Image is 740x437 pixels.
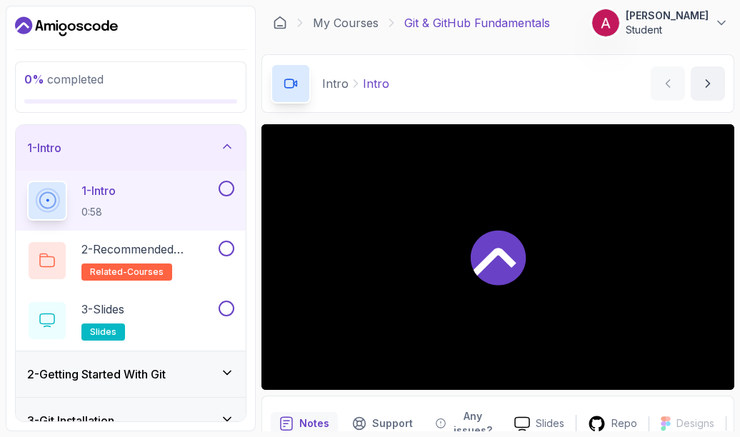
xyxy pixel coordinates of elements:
p: 0:58 [81,205,116,219]
button: previous content [651,66,685,101]
p: Repo [611,416,637,431]
p: [PERSON_NAME] [626,9,709,23]
button: 1-Intro0:58 [27,181,234,221]
h3: 1 - Intro [27,139,61,156]
h3: 3 - Git Installation [27,412,114,429]
span: slides [90,326,116,338]
p: Intro [363,75,389,92]
span: 0 % [24,72,44,86]
p: Student [626,23,709,37]
button: 2-Getting Started With Git [16,351,246,397]
p: Notes [299,416,329,431]
p: Support [372,416,413,431]
a: Dashboard [15,15,118,38]
button: 1-Intro [16,125,246,171]
span: related-courses [90,266,164,278]
p: 1 - Intro [81,182,116,199]
p: Git & GitHub Fundamentals [404,14,550,31]
p: 3 - Slides [81,301,124,318]
p: Slides [536,416,564,431]
button: next content [691,66,725,101]
span: completed [24,72,104,86]
button: 3-Slidesslides [27,301,234,341]
p: 2 - Recommended Courses [81,241,216,258]
a: Repo [576,415,649,433]
p: Designs [676,416,714,431]
p: Intro [322,75,349,92]
img: user profile image [592,9,619,36]
button: user profile image[PERSON_NAME]Student [591,9,729,37]
a: My Courses [313,14,379,31]
button: 2-Recommended Coursesrelated-courses [27,241,234,281]
a: Dashboard [273,16,287,30]
h3: 2 - Getting Started With Git [27,366,166,383]
a: Slides [503,416,576,431]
